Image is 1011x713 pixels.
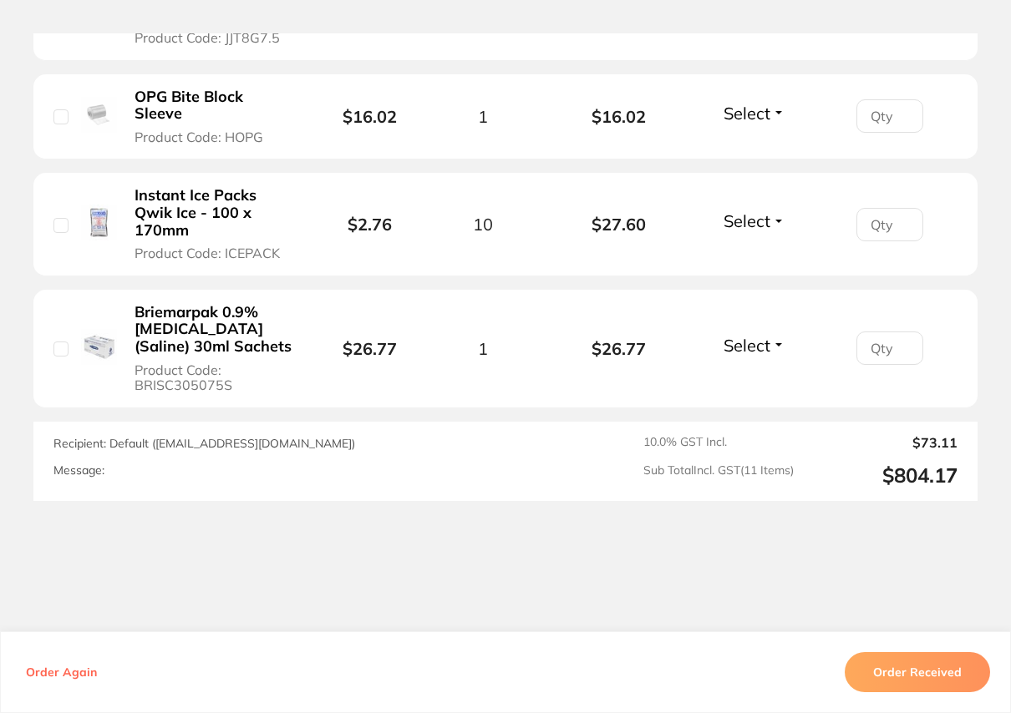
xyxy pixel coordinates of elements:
input: Qty [856,99,923,133]
b: Instant Ice Packs Qwik Ice - 100 x 170mm [135,187,294,239]
b: $26.77 [551,339,686,358]
b: $16.02 [343,106,397,127]
span: Select [724,335,770,356]
span: Product Code: HOPG [135,129,263,144]
output: $73.11 [807,435,958,450]
span: 1 [478,107,488,126]
button: Select [719,210,790,231]
b: OPG Bite Block Sleeve [135,88,294,123]
span: 10 [473,215,493,234]
button: OPG Bite Block Sleeve Product Code: HOPG [130,88,299,146]
span: Select [724,103,770,124]
span: Product Code: JJT8G7.5 [135,30,280,45]
output: $804.17 [807,463,958,488]
span: Product Code: ICEPACK [135,245,280,260]
input: Qty [856,331,923,365]
button: Order Received [845,652,990,692]
b: Briemarpak 0.9% [MEDICAL_DATA] (Saline) 30ml Sachets [135,304,294,356]
button: Select [719,335,790,356]
b: $27.60 [551,215,686,234]
b: $2.76 [348,214,392,235]
label: Message: [53,463,104,478]
input: Qty [856,208,923,241]
span: 1 [478,339,488,358]
button: Order Again [21,665,102,680]
span: Sub Total Incl. GST ( 11 Items) [643,463,794,488]
img: Instant Ice Packs Qwik Ice - 100 x 170mm [81,205,117,240]
img: Briemarpak 0.9% Sodium Chloride (Saline) 30ml Sachets [81,329,117,365]
b: $26.77 [343,338,397,359]
span: Product Code: BRISC305075S [135,362,294,393]
b: $16.02 [551,107,686,126]
button: Select [719,103,790,124]
img: OPG Bite Block Sleeve [81,97,117,133]
span: Select [724,210,770,231]
span: 10.0 % GST Incl. [643,435,794,450]
button: Briemarpak 0.9% [MEDICAL_DATA] (Saline) 30ml Sachets Product Code: BRISC305075S [130,303,299,394]
span: Recipient: Default ( [EMAIL_ADDRESS][DOMAIN_NAME] ) [53,436,355,451]
button: Instant Ice Packs Qwik Ice - 100 x 170mm Product Code: ICEPACK [130,186,299,261]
